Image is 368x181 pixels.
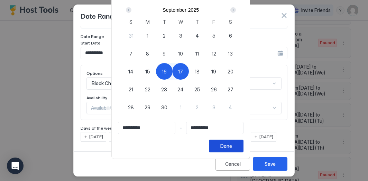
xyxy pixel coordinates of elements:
[145,68,150,75] span: 15
[195,50,199,57] span: 11
[139,99,156,115] button: 29
[123,81,139,98] button: 21
[196,104,199,111] span: 2
[229,18,232,26] span: S
[189,63,205,80] button: 18
[163,7,186,13] button: September
[128,104,134,111] span: 28
[205,45,222,62] button: 12
[145,86,150,93] span: 22
[211,86,217,93] span: 26
[163,32,166,39] span: 2
[179,32,182,39] span: 3
[209,140,243,152] button: Done
[172,81,189,98] button: 24
[228,6,237,14] button: Next
[212,104,215,111] span: 3
[129,32,134,39] span: 31
[161,104,167,111] span: 30
[7,158,24,174] div: Open Intercom Messenger
[139,45,156,62] button: 8
[189,45,205,62] button: 11
[139,63,156,80] button: 15
[139,81,156,98] button: 22
[205,63,222,80] button: 19
[189,27,205,44] button: 4
[211,68,216,75] span: 19
[228,50,233,57] span: 13
[172,27,189,44] button: 3
[188,7,199,13] button: 2025
[189,81,205,98] button: 25
[222,81,239,98] button: 27
[172,99,189,115] button: 1
[129,18,132,26] span: S
[212,32,215,39] span: 5
[147,32,148,39] span: 1
[123,63,139,80] button: 14
[156,63,173,80] button: 16
[156,81,173,98] button: 23
[212,50,216,57] span: 12
[186,122,243,134] input: Input Field
[229,32,232,39] span: 6
[222,63,239,80] button: 20
[156,27,173,44] button: 2
[229,104,232,111] span: 4
[128,68,134,75] span: 14
[212,18,215,26] span: F
[178,50,183,57] span: 10
[172,63,189,80] button: 17
[180,104,182,111] span: 1
[220,142,232,150] div: Done
[195,68,200,75] span: 18
[205,81,222,98] button: 26
[129,50,132,57] span: 7
[163,18,166,26] span: T
[162,68,167,75] span: 16
[125,6,134,14] button: Prev
[205,99,222,115] button: 3
[178,18,183,26] span: W
[222,27,239,44] button: 6
[163,50,166,57] span: 9
[118,122,175,134] input: Input Field
[194,86,200,93] span: 25
[123,45,139,62] button: 7
[222,45,239,62] button: 13
[189,99,205,115] button: 2
[146,18,150,26] span: M
[139,27,156,44] button: 1
[123,99,139,115] button: 28
[156,99,173,115] button: 30
[123,27,139,44] button: 31
[161,86,167,93] span: 23
[222,99,239,115] button: 4
[156,45,173,62] button: 9
[177,86,184,93] span: 24
[195,18,199,26] span: T
[145,104,150,111] span: 29
[228,86,233,93] span: 27
[195,32,199,39] span: 4
[178,68,183,75] span: 17
[146,50,149,57] span: 8
[172,45,189,62] button: 10
[180,125,182,131] span: -
[129,86,133,93] span: 21
[205,27,222,44] button: 5
[228,68,233,75] span: 20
